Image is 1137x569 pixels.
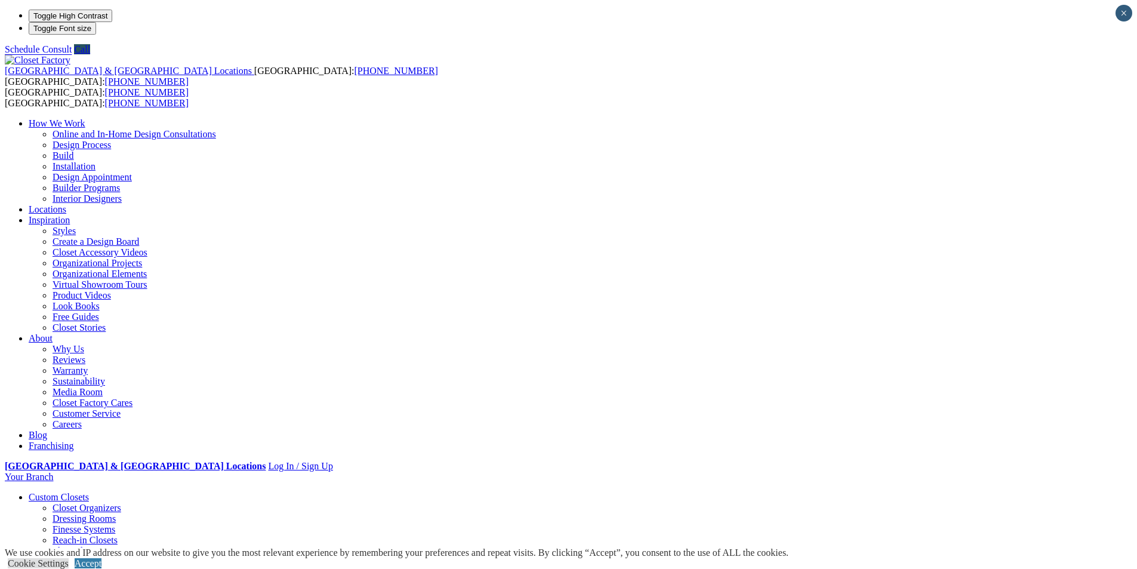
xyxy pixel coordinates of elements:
a: Online and In-Home Design Consultations [53,129,216,139]
a: [GEOGRAPHIC_DATA] & [GEOGRAPHIC_DATA] Locations [5,461,266,471]
a: Customer Service [53,408,121,419]
a: Closet Stories [53,322,106,333]
a: [PHONE_NUMBER] [105,98,189,108]
a: Your Branch [5,472,53,482]
a: Product Videos [53,290,111,300]
a: Styles [53,226,76,236]
img: Closet Factory [5,55,70,66]
a: Sustainability [53,376,105,386]
button: Toggle High Contrast [29,10,112,22]
a: Careers [53,419,82,429]
a: Finesse Systems [53,524,115,534]
a: Accept [75,558,101,568]
a: Reach-in Closets [53,535,118,545]
a: Dressing Rooms [53,513,116,524]
a: Log In / Sign Up [268,461,332,471]
a: Closet Accessory Videos [53,247,147,257]
a: Design Process [53,140,111,150]
a: Custom Closets [29,492,89,502]
a: Shoe Closets [53,546,102,556]
a: Look Books [53,301,100,311]
a: Locations [29,204,66,214]
a: Interior Designers [53,193,122,204]
a: Design Appointment [53,172,132,182]
a: Organizational Projects [53,258,142,268]
span: Toggle Font size [33,24,91,33]
a: [PHONE_NUMBER] [105,76,189,87]
a: Free Guides [53,312,99,322]
a: Call [74,44,90,54]
a: Organizational Elements [53,269,147,279]
a: [PHONE_NUMBER] [354,66,437,76]
button: Close [1116,5,1132,21]
span: [GEOGRAPHIC_DATA]: [GEOGRAPHIC_DATA]: [5,87,189,108]
a: Franchising [29,441,74,451]
span: Toggle High Contrast [33,11,107,20]
a: Inspiration [29,215,70,225]
a: Closet Organizers [53,503,121,513]
a: Media Room [53,387,103,397]
a: About [29,333,53,343]
a: Cookie Settings [8,558,69,568]
a: Blog [29,430,47,440]
a: Build [53,150,74,161]
a: Virtual Showroom Tours [53,279,147,290]
a: Create a Design Board [53,236,139,247]
div: We use cookies and IP address on our website to give you the most relevant experience by remember... [5,548,788,558]
a: Builder Programs [53,183,120,193]
span: [GEOGRAPHIC_DATA] & [GEOGRAPHIC_DATA] Locations [5,66,252,76]
a: [GEOGRAPHIC_DATA] & [GEOGRAPHIC_DATA] Locations [5,66,254,76]
button: Toggle Font size [29,22,96,35]
a: Closet Factory Cares [53,398,133,408]
a: Schedule Consult [5,44,72,54]
a: Why Us [53,344,84,354]
span: [GEOGRAPHIC_DATA]: [GEOGRAPHIC_DATA]: [5,66,438,87]
a: How We Work [29,118,85,128]
a: Warranty [53,365,88,376]
a: [PHONE_NUMBER] [105,87,189,97]
a: Installation [53,161,95,171]
a: Reviews [53,355,85,365]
